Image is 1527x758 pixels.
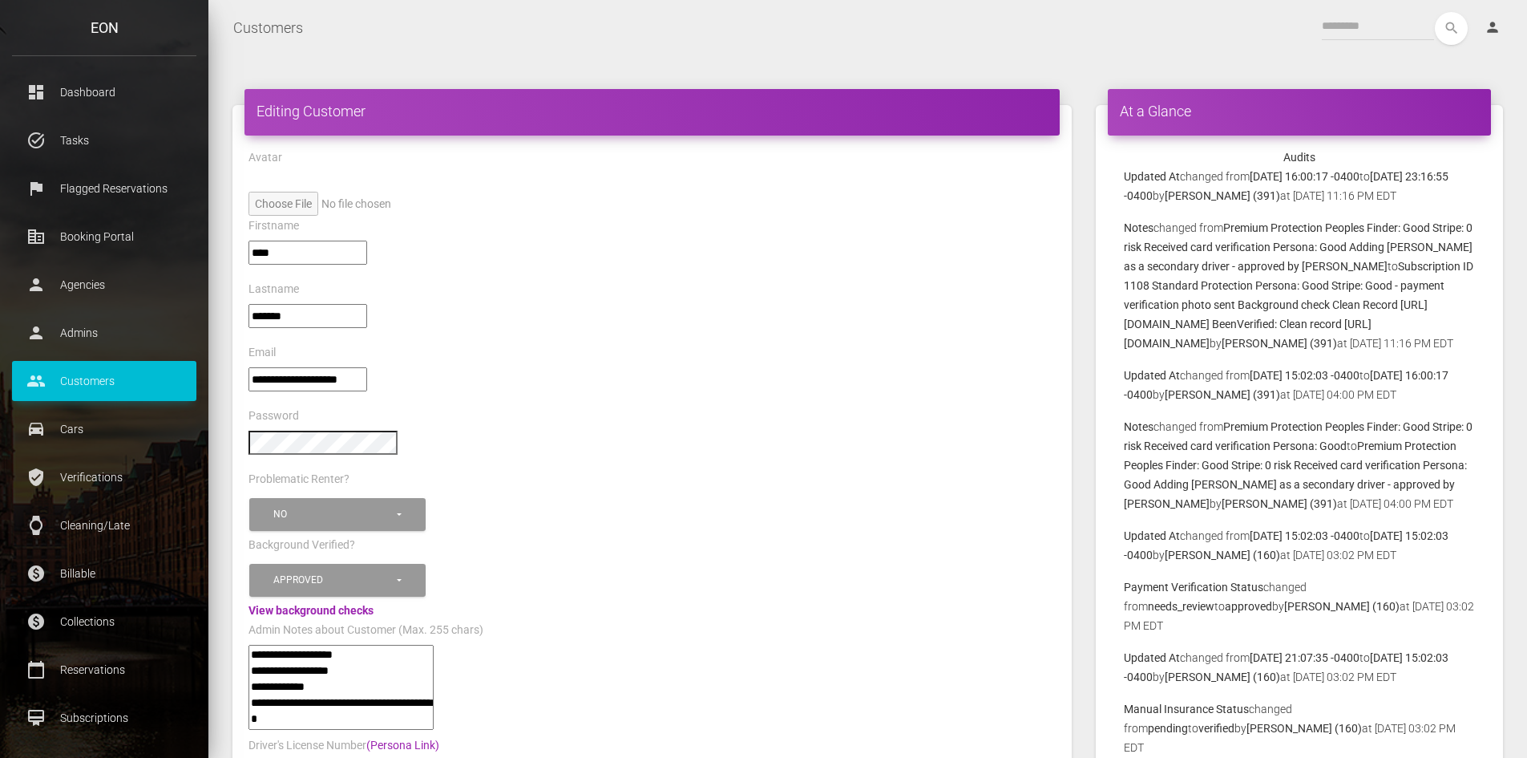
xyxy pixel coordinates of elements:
b: Premium Protection Peoples Finder: Good Stripe: 0 risk Received card verification Persona: Good A... [1124,221,1472,273]
p: Flagged Reservations [24,176,184,201]
p: Dashboard [24,80,184,104]
label: Problematic Renter? [248,472,349,488]
a: dashboard Dashboard [12,72,196,112]
a: drive_eta Cars [12,409,196,449]
p: Agencies [24,273,184,297]
p: Cleaning/Late [24,513,184,537]
b: Notes [1124,420,1153,433]
a: person Admins [12,313,196,353]
p: changed from to by at [DATE] 03:02 PM EDT [1124,699,1475,757]
b: [PERSON_NAME] (160) [1165,549,1280,561]
a: verified_user Verifications [12,457,196,497]
b: Updated At [1124,369,1180,382]
p: changed from to by at [DATE] 04:00 PM EDT [1124,417,1475,513]
b: verified [1198,722,1234,735]
p: changed from to by at [DATE] 11:16 PM EDT [1124,218,1475,353]
label: Driver's License Number [248,738,439,754]
label: Admin Notes about Customer (Max. 255 chars) [248,622,483,638]
b: Updated At [1124,170,1180,183]
label: Background Verified? [248,537,355,553]
b: [PERSON_NAME] (391) [1165,189,1280,202]
a: View background checks [248,604,374,617]
b: [DATE] 16:00:17 -0400 [1250,170,1359,183]
label: Lastname [248,282,299,298]
b: needs_review [1148,600,1214,613]
b: approved [1225,600,1272,613]
p: Cars [24,417,184,441]
b: pending [1148,722,1188,735]
a: flag Flagged Reservations [12,168,196,209]
h4: At a Glance [1120,101,1479,121]
button: search [1435,12,1468,45]
p: Collections [24,610,184,634]
button: No [249,498,426,531]
button: Approved [249,564,426,597]
p: changed from to by at [DATE] 11:16 PM EDT [1124,167,1475,205]
a: paid Billable [12,553,196,594]
label: Password [248,408,299,424]
strong: Audits [1283,151,1315,164]
a: card_membership Subscriptions [12,698,196,738]
p: Verifications [24,465,184,489]
b: [PERSON_NAME] (391) [1222,497,1337,510]
b: Manual Insurance Status [1124,703,1249,715]
p: Customers [24,369,184,393]
p: changed from to by at [DATE] 04:00 PM EDT [1124,366,1475,404]
label: Email [248,345,276,361]
b: Updated At [1124,529,1180,542]
a: calendar_today Reservations [12,650,196,690]
b: [PERSON_NAME] (160) [1284,600,1400,613]
b: [PERSON_NAME] (160) [1165,671,1280,683]
b: Subscription ID 1108 Standard Protection Persona: Good Stripe: Good - payment verification photo ... [1124,260,1473,350]
a: Customers [233,8,303,48]
p: changed from to by at [DATE] 03:02 PM EDT [1124,648,1475,687]
a: paid Collections [12,602,196,642]
p: Admins [24,321,184,345]
h4: Editing Customer [257,101,1048,121]
b: Notes [1124,221,1153,234]
p: Tasks [24,128,184,152]
a: corporate_fare Booking Portal [12,217,196,257]
p: Reservations [24,658,184,682]
b: [DATE] 15:02:03 -0400 [1250,529,1359,542]
div: No [273,508,394,521]
p: Booking Portal [24,225,184,249]
p: Subscriptions [24,706,184,730]
p: changed from to by at [DATE] 03:02 PM EDT [1124,578,1475,635]
b: Payment Verification Status [1124,581,1263,594]
i: person [1485,19,1501,35]
a: watch Cleaning/Late [12,505,196,545]
div: Approved [273,574,394,587]
label: Firstname [248,218,299,234]
a: person [1472,12,1515,44]
b: Premium Protection Peoples Finder: Good Stripe: 0 risk Received card verification Persona: Good [1124,420,1472,452]
b: Updated At [1124,651,1180,664]
b: [PERSON_NAME] (160) [1246,722,1362,735]
b: [PERSON_NAME] (391) [1165,388,1280,401]
a: (Persona Link) [366,739,439,752]
b: [PERSON_NAME] (391) [1222,337,1337,350]
label: Avatar [248,150,282,166]
b: [DATE] 21:07:35 -0400 [1250,651,1359,664]
a: task_alt Tasks [12,120,196,160]
a: person Agencies [12,265,196,305]
p: changed from to by at [DATE] 03:02 PM EDT [1124,526,1475,565]
p: Billable [24,561,184,586]
a: people Customers [12,361,196,401]
b: [DATE] 15:02:03 -0400 [1250,369,1359,382]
